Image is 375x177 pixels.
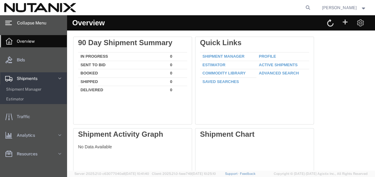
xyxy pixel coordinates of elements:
a: Resources [0,148,67,160]
a: Estimator [135,47,158,52]
a: Profile [192,39,209,43]
a: Active Shipments [192,47,230,52]
a: Overview [0,35,67,47]
td: 0 [101,54,120,63]
a: Support [225,172,240,175]
a: Commodity Library [135,56,179,60]
span: Traffic [17,110,34,123]
span: Shipments [17,72,42,85]
td: Booked [11,54,101,63]
td: Delivered [11,71,101,78]
a: Advanced Search [192,56,232,60]
div: Shipment Activity Graph [11,115,120,123]
span: Bids [17,54,29,66]
span: Copyright © [DATE]-[DATE] Agistix Inc., All Rights Reserved [274,171,368,176]
span: Server: 2025.21.0-c63077040a8 [74,172,149,175]
span: Client: 2025.21.0-faee749 [152,172,216,175]
td: 0 [101,37,120,46]
span: Analytics [17,129,39,141]
span: Collapse Menu [17,17,51,29]
div: Shipment Chart [133,115,242,123]
div: Quick Links [133,23,242,32]
a: Shipments [0,72,67,85]
iframe: FS Legacy Container [67,15,375,171]
a: Analytics [0,129,67,141]
a: Feedback [240,172,255,175]
td: Shipped [11,62,101,71]
td: Sent To Bid [11,45,101,54]
td: 0 [101,71,120,78]
a: Shipment Manager [135,39,177,43]
span: Estimator [6,93,62,105]
td: 0 [101,62,120,71]
a: Saved Searches [135,64,172,69]
a: Traffic [0,110,67,123]
span: [DATE] 10:25:10 [192,172,216,175]
a: Bids [0,54,67,66]
img: logo [4,3,76,12]
span: Overview [17,35,39,47]
span: [DATE] 10:41:40 [125,172,149,175]
span: Resources [17,148,42,160]
span: Fernanda Velazquez [322,4,357,11]
button: [PERSON_NAME] [322,4,367,11]
text: No data [49,33,61,37]
span: Shipment Manager [6,83,62,96]
td: 0 [101,45,120,54]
